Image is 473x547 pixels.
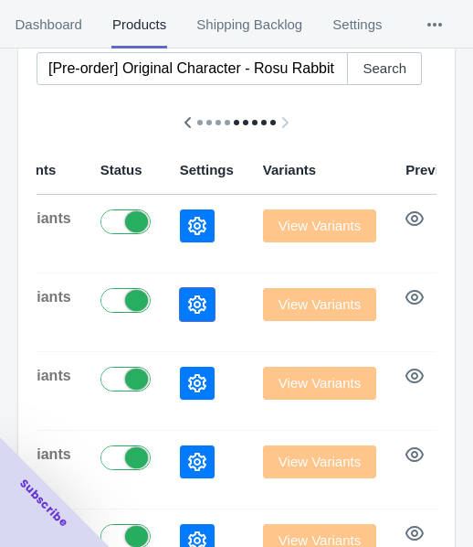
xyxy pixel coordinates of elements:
[363,61,406,76] span: Search
[111,1,166,48] span: Products
[3,368,71,383] span: 1 variants
[100,162,142,177] span: Status
[172,106,205,139] button: Scroll table left one column
[347,52,422,85] button: Search
[37,52,348,85] input: Search products in pre-order list
[196,1,303,48] span: Shipping Backlog
[16,476,71,531] span: Subscribe
[3,210,71,226] span: 1 variants
[180,162,234,177] span: Settings
[397,1,472,48] button: More tabs
[332,1,383,48] span: Settings
[3,289,71,305] span: 1 variants
[405,162,457,177] span: Preview
[263,162,316,177] span: Variants
[15,1,82,48] span: Dashboard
